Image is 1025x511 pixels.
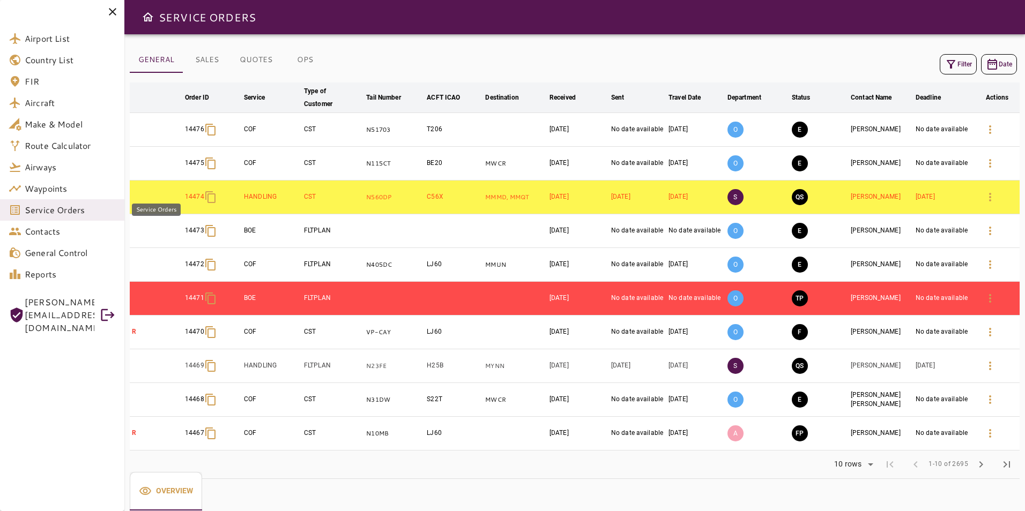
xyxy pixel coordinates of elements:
button: Details [977,353,1003,379]
div: ACFT ICAO [427,91,460,104]
td: [DATE] [547,214,609,248]
td: No date available [913,282,975,315]
p: N115CT [366,159,422,168]
td: CST [302,417,364,450]
button: EXECUTION [792,392,808,408]
p: R [132,429,181,438]
td: [DATE] [666,315,725,349]
p: VP-CAY [366,328,422,337]
td: CST [302,147,364,181]
td: COF [242,315,302,349]
td: [DATE] [547,113,609,147]
td: FLTPLAN [302,214,364,248]
span: Service Orders [25,204,116,216]
p: N51703 [366,125,422,134]
p: 14474 [185,192,204,201]
td: BE20 [425,147,483,181]
button: Details [977,420,1003,446]
button: Filter [940,54,977,74]
button: Details [977,387,1003,412]
td: [DATE] [547,282,609,315]
button: Details [977,218,1003,244]
td: No date available [609,248,666,282]
td: [DATE] [547,315,609,349]
button: EXECUTION [792,257,808,273]
p: O [727,257,744,273]
td: [DATE] [547,417,609,450]
div: Sent [611,91,625,104]
span: Deadline [916,91,955,104]
td: CST [302,113,364,147]
td: No date available [913,417,975,450]
td: No date available [913,113,975,147]
h6: SERVICE ORDERS [159,9,256,26]
div: Destination [485,91,518,104]
td: [DATE] [609,181,666,214]
td: [DATE] [666,383,725,417]
td: No date available [609,113,666,147]
td: No date available [609,315,666,349]
button: OPS [281,47,329,73]
td: No date available [913,383,975,417]
button: QUOTES [231,47,281,73]
span: Type of Customer [304,85,362,110]
p: N10MB [366,429,422,438]
button: TRIP PREPARATION [792,290,808,306]
td: [PERSON_NAME] [849,113,913,147]
td: COF [242,417,302,450]
p: N23FE [366,362,422,371]
p: O [727,155,744,171]
button: QUOTE SENT [792,358,808,374]
p: O [727,324,744,340]
td: [DATE] [609,349,666,383]
td: [DATE] [913,181,975,214]
td: [DATE] [547,248,609,282]
span: Airways [25,161,116,174]
td: FLTPLAN [302,349,364,383]
div: 10 rows [827,456,877,472]
td: No date available [913,147,975,181]
span: First Page [877,452,903,477]
p: O [727,392,744,408]
span: Reports [25,268,116,281]
p: 14467 [185,429,204,438]
td: No date available [913,248,975,282]
span: last_page [1000,458,1013,471]
td: COF [242,113,302,147]
div: basic tabs example [130,47,329,73]
span: Received [549,91,590,104]
button: Overview [130,472,202,510]
span: Service [244,91,279,104]
td: H25B [425,349,483,383]
td: [DATE] [547,181,609,214]
span: [PERSON_NAME][EMAIL_ADDRESS][DOMAIN_NAME] [25,296,94,334]
td: LJ60 [425,417,483,450]
p: 14472 [185,260,204,269]
p: 14471 [185,294,204,303]
div: Service Orders [132,204,181,216]
span: Status [792,91,825,104]
span: Airport List [25,32,116,45]
td: COF [242,383,302,417]
td: C56X [425,181,483,214]
span: Last Page [994,452,1020,477]
div: Tail Number [366,91,400,104]
button: Details [977,319,1003,345]
td: [PERSON_NAME] [849,147,913,181]
div: Service [244,91,265,104]
p: 14469 [185,361,204,370]
p: N560DP [366,193,422,202]
td: No date available [609,417,666,450]
td: CST [302,383,364,417]
p: S [727,358,744,374]
p: MMUN [485,260,545,269]
td: [DATE] [666,147,725,181]
span: Tail Number [366,91,414,104]
td: T206 [425,113,483,147]
button: EXECUTION [792,122,808,138]
span: Contact Name [851,91,906,104]
p: MWCR [485,395,545,404]
span: Route Calculator [25,139,116,152]
div: Contact Name [851,91,892,104]
td: [DATE] [547,147,609,181]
